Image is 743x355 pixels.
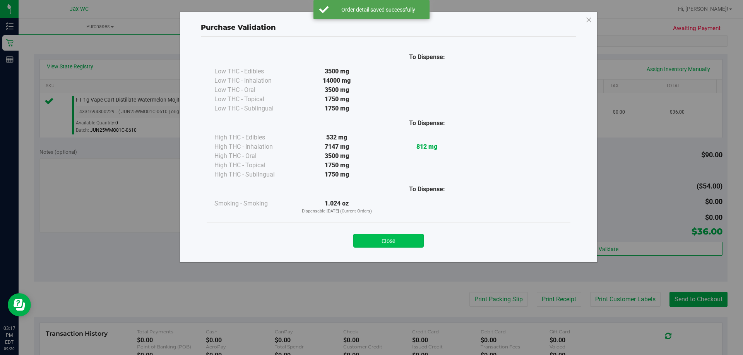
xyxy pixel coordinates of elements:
[214,104,292,113] div: Low THC - Sublingual
[214,95,292,104] div: Low THC - Topical
[292,76,382,85] div: 14000 mg
[416,143,437,150] strong: 812 mg
[214,85,292,95] div: Low THC - Oral
[214,151,292,161] div: High THC - Oral
[382,53,472,62] div: To Dispense:
[292,95,382,104] div: 1750 mg
[214,67,292,76] div: Low THC - Edibles
[292,133,382,142] div: 532 mg
[292,67,382,76] div: 3500 mg
[292,85,382,95] div: 3500 mg
[201,23,276,32] span: Purchase Validation
[214,133,292,142] div: High THC - Edibles
[214,161,292,170] div: High THC - Topical
[333,6,424,14] div: Order detail saved successfully
[214,170,292,179] div: High THC - Sublingual
[292,161,382,170] div: 1750 mg
[292,142,382,151] div: 7147 mg
[382,185,472,194] div: To Dispense:
[292,151,382,161] div: 3500 mg
[353,234,424,248] button: Close
[214,142,292,151] div: High THC - Inhalation
[292,199,382,215] div: 1.024 oz
[382,119,472,128] div: To Dispense:
[292,104,382,113] div: 1750 mg
[214,76,292,85] div: Low THC - Inhalation
[214,199,292,208] div: Smoking - Smoking
[8,293,31,316] iframe: Resource center
[292,208,382,215] p: Dispensable [DATE] (Current Orders)
[292,170,382,179] div: 1750 mg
